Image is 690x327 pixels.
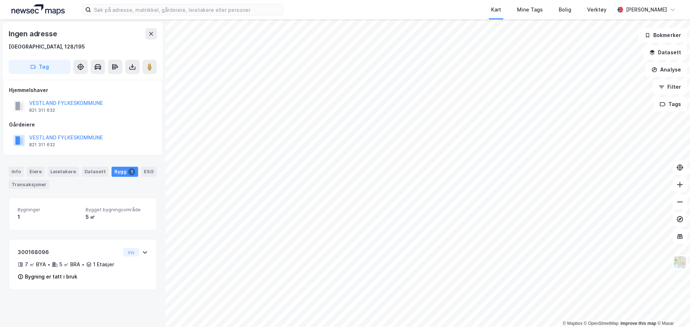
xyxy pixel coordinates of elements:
div: Mine Tags [517,5,543,14]
div: Bolig [559,5,571,14]
input: Søk på adresse, matrikkel, gårdeiere, leietakere eller personer [91,4,283,15]
button: Filter [653,80,687,94]
button: Datasett [643,45,687,60]
div: • [47,262,50,267]
div: Hjemmelshaver [9,86,156,95]
div: 821 311 632 [29,107,55,113]
div: 5 ㎡ [86,213,148,221]
div: Bygg [112,167,138,177]
iframe: Chat Widget [654,293,690,327]
img: logo.a4113a55bc3d86da70a041830d287a7e.svg [12,4,65,15]
div: 300168096 [18,248,120,257]
button: Vis [123,248,139,257]
a: Improve this map [621,321,656,326]
a: Mapbox [563,321,582,326]
span: Bygninger [18,207,80,213]
button: Tags [654,97,687,111]
div: 1 [128,168,135,175]
a: OpenStreetMap [584,321,619,326]
button: Bokmerker [639,28,687,42]
div: Ingen adresse [9,28,58,40]
div: Datasett [82,167,109,177]
div: Transaksjoner [9,180,49,189]
div: 1 Etasjer [93,260,114,269]
button: Analyse [645,63,687,77]
img: Z [673,255,687,269]
div: Gårdeiere [9,120,156,129]
div: 821 311 632 [29,142,55,148]
div: [PERSON_NAME] [626,5,667,14]
div: • [82,262,85,267]
div: Verktøy [587,5,607,14]
div: [GEOGRAPHIC_DATA], 128/195 [9,42,85,51]
div: ESG [141,167,156,177]
span: Bygget bygningsområde [86,207,148,213]
div: Info [9,167,24,177]
div: 7 ㎡ BYA [25,260,46,269]
div: Kart [491,5,501,14]
button: Tag [9,60,71,74]
div: Kontrollprogram for chat [654,293,690,327]
div: 1 [18,213,80,221]
div: 5 ㎡ BRA [59,260,80,269]
div: Eiere [27,167,45,177]
div: Leietakere [47,167,79,177]
div: Bygning er tatt i bruk [25,272,77,281]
